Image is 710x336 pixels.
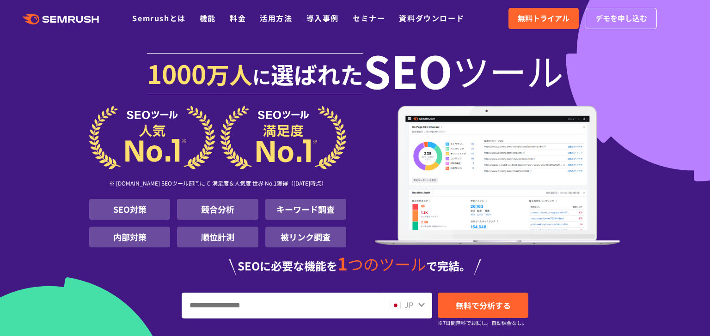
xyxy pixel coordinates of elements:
[89,227,170,247] li: 内部対策
[89,169,346,199] div: ※ [DOMAIN_NAME] SEOツール部門にて 満足度＆人気度 世界 No.1獲得（[DATE]時点）
[348,252,426,275] span: つのツール
[595,12,647,24] span: デモを申し込む
[265,199,346,220] li: キーワード調査
[230,12,246,24] a: 料金
[456,300,511,311] span: 無料で分析する
[404,299,413,310] span: JP
[177,227,258,247] li: 順位計測
[363,52,453,89] span: SEO
[132,12,185,24] a: Semrushとは
[252,63,271,90] span: に
[206,57,252,90] span: 万人
[306,12,339,24] a: 導入事例
[260,12,292,24] a: 活用方法
[438,318,527,327] small: ※7日間無料でお試し。自動課金なし。
[518,12,569,24] span: 無料トライアル
[453,52,563,89] span: ツール
[200,12,216,24] a: 機能
[147,54,206,91] span: 1000
[399,12,464,24] a: 資料ダウンロード
[182,293,382,318] input: URL、キーワードを入力してください
[337,251,348,276] span: 1
[353,12,385,24] a: セミナー
[177,199,258,220] li: 競合分析
[89,199,170,220] li: SEO対策
[271,57,363,90] span: 選ばれた
[265,227,346,247] li: 被リンク調査
[438,293,528,318] a: 無料で分析する
[426,258,471,274] span: で完結。
[508,8,579,29] a: 無料トライアル
[89,255,621,276] div: SEOに必要な機能を
[586,8,657,29] a: デモを申し込む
